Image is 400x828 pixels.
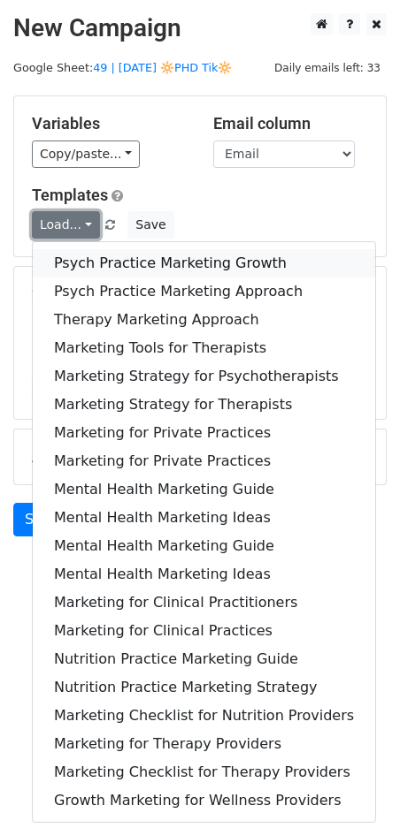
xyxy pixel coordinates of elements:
a: Marketing for Clinical Practices [33,617,375,645]
a: Marketing Checklist for Nutrition Providers [33,702,375,730]
a: Marketing Strategy for Psychotherapists [33,362,375,391]
a: 49 | [DATE] 🔆PHD Tik🔆 [93,61,232,74]
a: Mental Health Marketing Ideas [33,560,375,589]
a: Nutrition Practice Marketing Guide [33,645,375,673]
a: Mental Health Marketing Ideas [33,504,375,532]
a: Marketing Checklist for Therapy Providers [33,758,375,786]
h2: New Campaign [13,13,387,43]
a: Marketing for Clinical Practitioners [33,589,375,617]
iframe: Chat Widget [312,743,400,828]
a: Therapy Marketing Approach [33,306,375,334]
span: Daily emails left: 33 [268,58,387,78]
a: Psych Practice Marketing Growth [33,249,375,277]
a: Nutrition Practice Marketing Strategy [33,673,375,702]
a: Marketing for Private Practices [33,447,375,475]
a: Mental Health Marketing Guide [33,532,375,560]
a: Load... [32,211,100,239]
a: Mental Health Marketing Guide [33,475,375,504]
h5: Email column [213,114,368,133]
a: Psych Practice Marketing Approach [33,277,375,306]
a: Templates [32,186,108,204]
a: Copy/paste... [32,141,140,168]
small: Google Sheet: [13,61,232,74]
a: Daily emails left: 33 [268,61,387,74]
button: Save [127,211,173,239]
h5: Variables [32,114,187,133]
a: Growth Marketing for Wellness Providers [33,786,375,815]
a: Marketing Strategy for Therapists [33,391,375,419]
a: Marketing for Therapy Providers [33,730,375,758]
a: Marketing Tools for Therapists [33,334,375,362]
a: Marketing for Private Practices [33,419,375,447]
a: Send [13,503,72,536]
